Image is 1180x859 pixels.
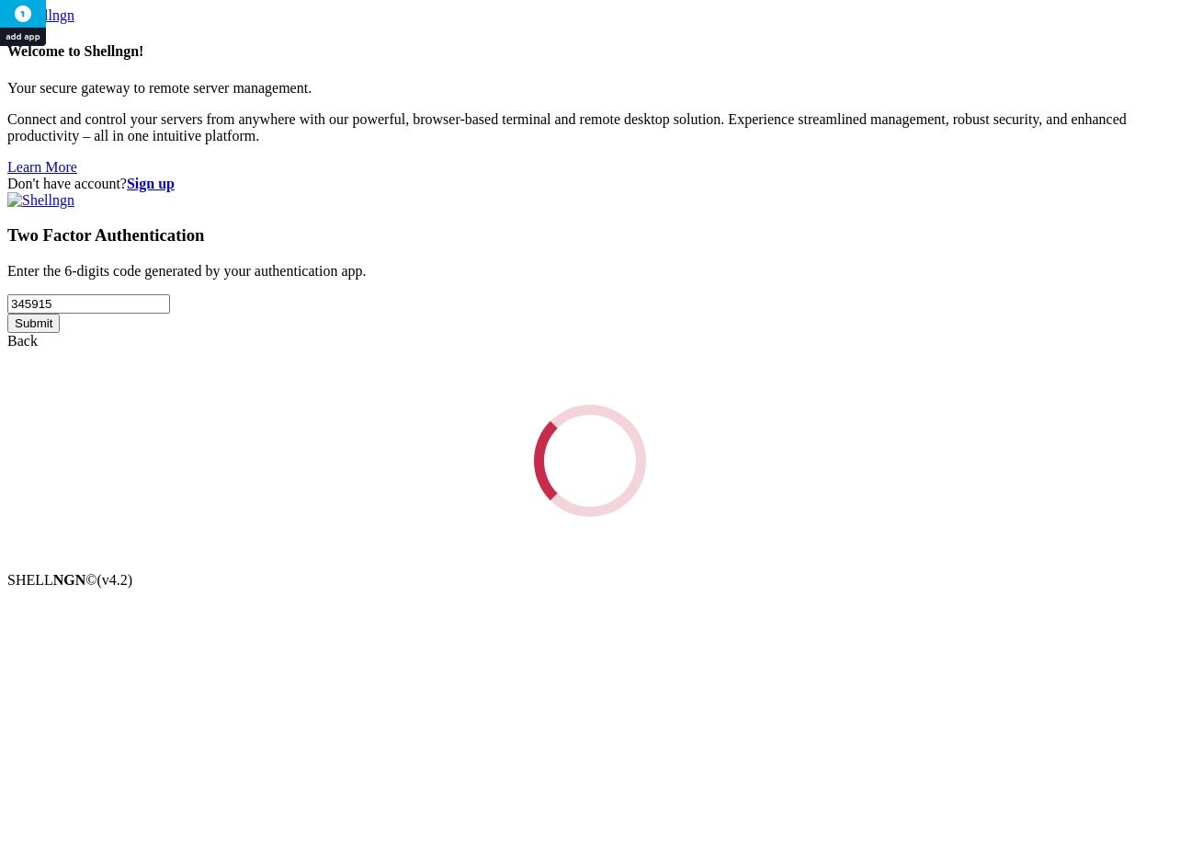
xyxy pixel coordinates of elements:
div: Loading... [517,388,664,534]
p: Your secure gateway to remote server management. [7,80,1173,97]
p: Enter the 6-digits code generated by your authentication app. [7,263,1173,280]
h3: Two Factor Authentication [7,225,1173,246]
a: Back [7,333,38,349]
h4: Welcome to Shellngn! [7,43,1173,60]
input: Submit [7,314,60,333]
a: Learn More [7,159,77,175]
span: SHELL © [7,572,132,588]
img: Shellngn [7,192,74,209]
span: 4.2.0 [97,572,133,588]
div: Don't have account? [7,176,1173,192]
p: Connect and control your servers from anywhere with our powerful, browser-based terminal and remo... [7,111,1173,144]
a: Sign up [127,176,175,191]
b: NGN [53,572,86,588]
input: Two factor code [7,294,170,314]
